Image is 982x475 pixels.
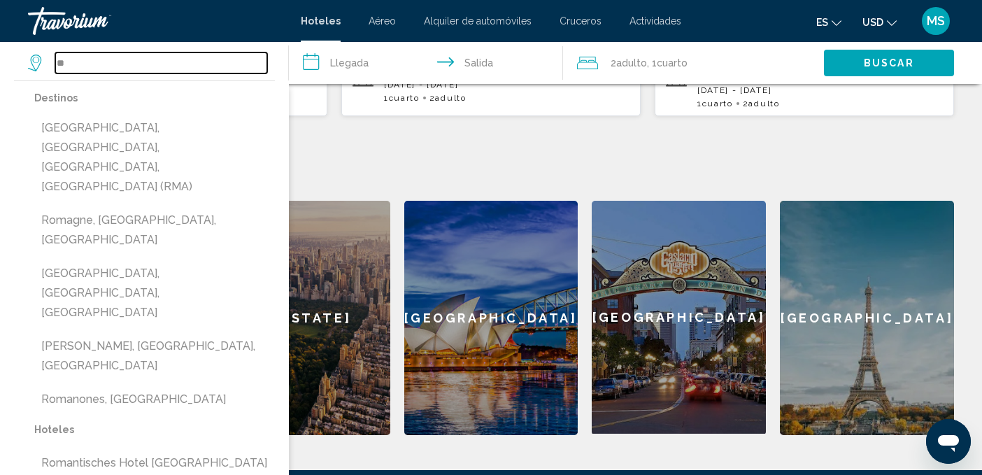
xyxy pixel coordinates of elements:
span: Adulto [748,99,779,108]
button: [GEOGRAPHIC_DATA], [GEOGRAPHIC_DATA], [GEOGRAPHIC_DATA] [34,260,275,326]
a: [US_STATE] [216,201,390,435]
span: , 1 [647,53,688,73]
span: 2 [429,93,467,103]
button: Romanones, [GEOGRAPHIC_DATA] [34,386,275,413]
span: Adulto [616,57,647,69]
a: Actividades [629,15,681,27]
span: es [816,17,828,28]
button: User Menu [918,6,954,36]
a: Cruceros [560,15,602,27]
button: [GEOGRAPHIC_DATA], [GEOGRAPHIC_DATA], [GEOGRAPHIC_DATA], [GEOGRAPHIC_DATA] (RMA) [34,115,275,200]
a: Alquiler de automóviles [424,15,532,27]
a: Hoteles [301,15,341,27]
a: [GEOGRAPHIC_DATA] [592,201,766,435]
p: Hoteles [34,420,275,439]
span: Cuarto [657,57,688,69]
span: 2 [743,99,780,108]
span: Cuarto [702,99,733,108]
a: Aéreo [369,15,396,27]
span: USD [862,17,883,28]
a: [GEOGRAPHIC_DATA] [780,201,954,435]
button: Buscar [824,50,954,76]
h2: Destinos destacados [28,159,954,187]
p: [DATE] - [DATE] [697,85,943,95]
span: Adulto [435,93,466,103]
button: Check in and out dates [289,42,564,84]
button: Romagne, [GEOGRAPHIC_DATA], [GEOGRAPHIC_DATA] [34,207,275,253]
p: Destinos [34,88,275,108]
span: Cuarto [389,93,420,103]
button: [PERSON_NAME], [GEOGRAPHIC_DATA], [GEOGRAPHIC_DATA] [34,333,275,379]
a: [GEOGRAPHIC_DATA] [404,201,578,435]
span: 1 [697,99,733,108]
span: 1 [384,93,420,103]
iframe: Botón para iniciar la ventana de mensajería [926,419,971,464]
span: Buscar [864,58,914,69]
button: Change currency [862,12,897,32]
a: Travorium [28,7,287,35]
div: [GEOGRAPHIC_DATA] [592,201,766,434]
button: Travelers: 2 adults, 0 children [563,42,824,84]
button: Change language [816,12,841,32]
span: MS [927,14,945,28]
span: 2 [611,53,647,73]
